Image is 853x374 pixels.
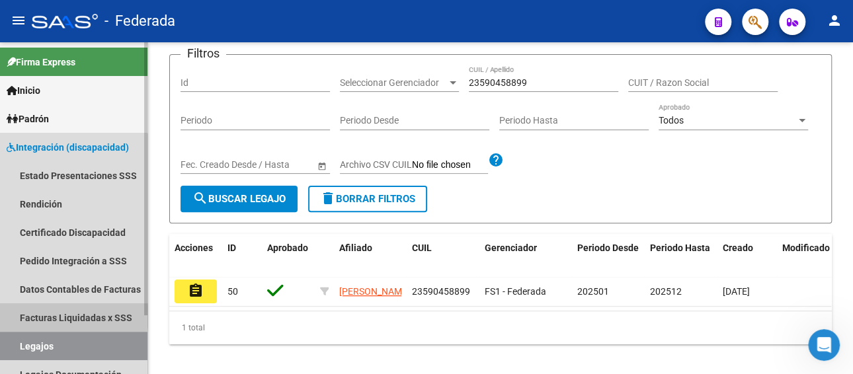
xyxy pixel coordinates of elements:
[188,283,204,299] mat-icon: assignment
[717,234,777,278] datatable-header-cell: Creado
[7,55,75,69] span: Firma Express
[723,286,750,297] span: [DATE]
[782,243,830,253] span: Modificado
[340,159,412,170] span: Archivo CSV CUIL
[181,44,226,63] h3: Filtros
[222,234,262,278] datatable-header-cell: ID
[7,83,40,98] span: Inicio
[659,115,684,126] span: Todos
[827,13,842,28] mat-icon: person
[572,234,645,278] datatable-header-cell: Periodo Desde
[7,140,129,155] span: Integración (discapacidad)
[723,243,753,253] span: Creado
[645,234,717,278] datatable-header-cell: Periodo Hasta
[479,234,572,278] datatable-header-cell: Gerenciador
[7,112,49,126] span: Padrón
[175,243,213,253] span: Acciones
[11,13,26,28] mat-icon: menu
[485,286,546,297] span: FS1 - Federada
[262,234,315,278] datatable-header-cell: Aprobado
[334,234,407,278] datatable-header-cell: Afiliado
[169,311,832,344] div: 1 total
[340,77,447,89] span: Seleccionar Gerenciador
[308,186,427,212] button: Borrar Filtros
[240,159,305,170] input: Fecha fin
[227,286,238,297] span: 50
[777,234,836,278] datatable-header-cell: Modificado
[267,243,308,253] span: Aprobado
[315,159,329,172] button: Open calendar
[488,152,504,168] mat-icon: help
[181,159,229,170] input: Fecha inicio
[181,186,298,212] button: Buscar Legajo
[407,234,479,278] datatable-header-cell: CUIL
[320,193,415,205] span: Borrar Filtros
[412,243,432,253] span: CUIL
[650,286,682,297] span: 202512
[577,286,609,297] span: 202501
[192,190,208,206] mat-icon: search
[320,190,336,206] mat-icon: delete
[577,243,639,253] span: Periodo Desde
[485,243,537,253] span: Gerenciador
[192,193,286,205] span: Buscar Legajo
[808,329,840,361] iframe: Intercom live chat
[227,243,236,253] span: ID
[650,243,710,253] span: Periodo Hasta
[339,243,372,253] span: Afiliado
[412,159,488,171] input: Archivo CSV CUIL
[412,286,470,297] span: 23590458899
[104,7,175,36] span: - Federada
[169,234,222,278] datatable-header-cell: Acciones
[339,286,410,297] span: [PERSON_NAME]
